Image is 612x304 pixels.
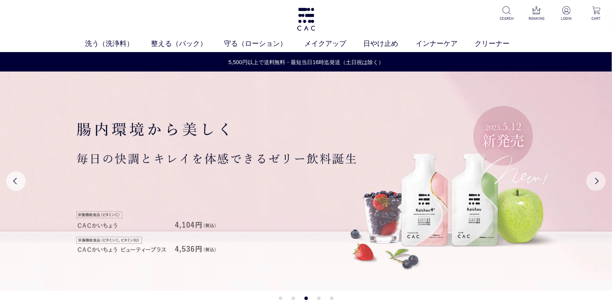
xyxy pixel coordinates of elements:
[291,297,295,300] button: 2 of 5
[304,297,308,300] button: 3 of 5
[317,297,321,300] button: 4 of 5
[497,16,516,21] p: SEARCH
[151,38,224,49] a: 整える（パック）
[304,38,364,49] a: メイクアップ
[587,16,606,21] p: CART
[557,6,576,21] a: LOGIN
[330,297,333,300] button: 5 of 5
[279,297,282,300] button: 1 of 5
[527,16,546,21] p: RANKING
[416,38,475,49] a: インナーケア
[6,171,26,191] button: Previous
[0,58,612,66] a: 5,500円以上で送料無料・最短当日16時迄発送（土日祝は除く）
[364,38,416,49] a: 日やけ止め
[497,6,516,21] a: SEARCH
[296,8,316,31] img: logo
[587,6,606,21] a: CART
[527,6,546,21] a: RANKING
[224,38,305,49] a: 守る（ローション）
[557,16,576,21] p: LOGIN
[586,171,606,191] button: Next
[85,38,151,49] a: 洗う（洗浄料）
[475,38,527,49] a: クリーナー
